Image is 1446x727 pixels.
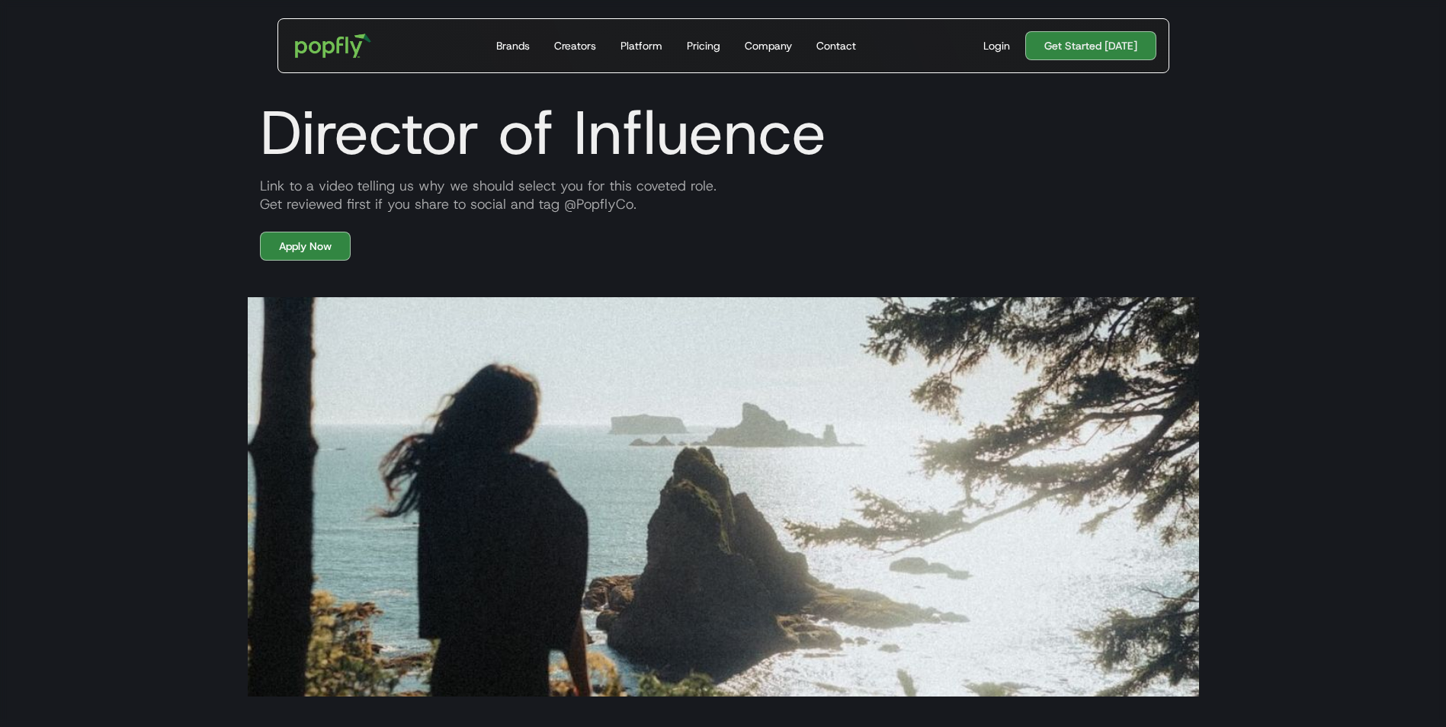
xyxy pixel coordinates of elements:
[687,38,720,53] div: Pricing
[548,19,602,72] a: Creators
[490,19,536,72] a: Brands
[1025,31,1156,60] a: Get Started [DATE]
[248,96,1199,169] h1: Director of Influence
[496,38,530,53] div: Brands
[977,38,1016,53] a: Login
[983,38,1010,53] div: Login
[620,38,662,53] div: Platform
[810,19,862,72] a: Contact
[681,19,726,72] a: Pricing
[554,38,596,53] div: Creators
[816,38,856,53] div: Contact
[745,38,792,53] div: Company
[614,19,668,72] a: Platform
[739,19,798,72] a: Company
[284,23,383,69] a: home
[260,232,351,261] a: Apply Now
[248,177,1199,213] div: Link to a video telling us why we should select you for this coveted role. Get reviewed first if ...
